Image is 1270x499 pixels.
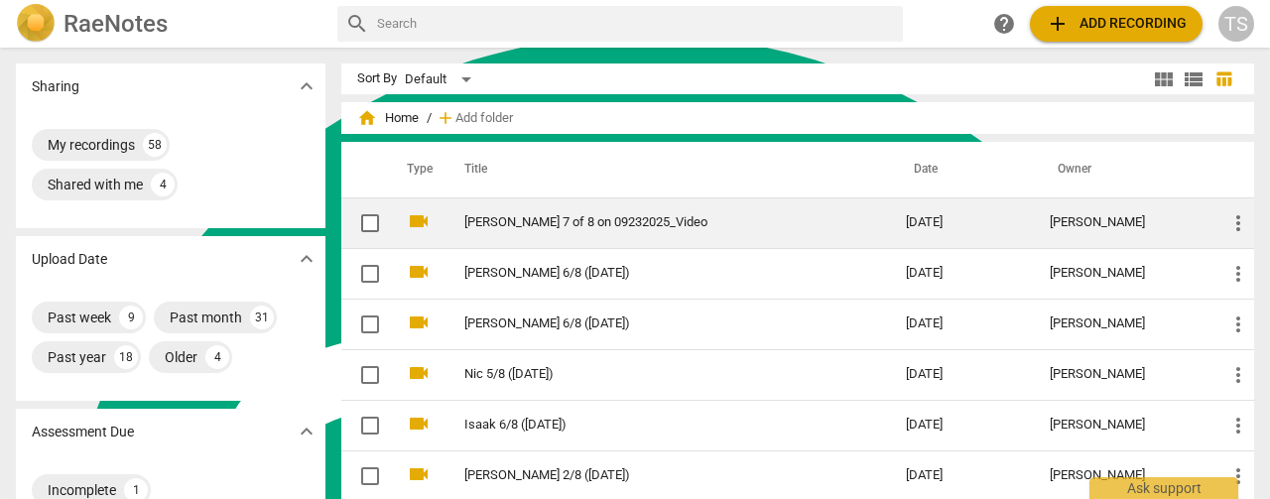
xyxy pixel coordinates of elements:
[407,361,431,385] span: videocam
[1226,363,1250,387] span: more_vert
[464,418,834,433] a: Isaak 6/8 ([DATE])
[1226,312,1250,336] span: more_vert
[32,76,79,97] p: Sharing
[292,244,321,274] button: Show more
[48,347,106,367] div: Past year
[1218,6,1254,42] button: TS
[1030,6,1203,42] button: Upload
[143,133,167,157] div: 58
[357,108,377,128] span: home
[295,420,318,443] span: expand_more
[48,135,135,155] div: My recordings
[405,63,478,95] div: Default
[407,260,431,284] span: videocam
[63,10,168,38] h2: RaeNotes
[1226,262,1250,286] span: more_vert
[119,306,143,329] div: 9
[407,412,431,436] span: videocam
[151,173,175,196] div: 4
[1226,211,1250,235] span: more_vert
[464,367,834,382] a: Nic 5/8 ([DATE])
[48,175,143,194] div: Shared with me
[407,462,431,486] span: videocam
[890,248,1034,299] td: [DATE]
[890,142,1034,197] th: Date
[1050,418,1195,433] div: [PERSON_NAME]
[170,308,242,327] div: Past month
[114,345,138,369] div: 18
[1050,266,1195,281] div: [PERSON_NAME]
[1046,12,1187,36] span: Add recording
[292,71,321,101] button: Show more
[464,215,834,230] a: [PERSON_NAME] 7 of 8 on 09232025_Video
[1089,477,1238,499] div: Ask support
[16,4,321,44] a: LogoRaeNotes
[890,299,1034,349] td: [DATE]
[986,6,1022,42] a: Help
[1182,67,1206,91] span: view_list
[295,247,318,271] span: expand_more
[250,306,274,329] div: 31
[464,468,834,483] a: [PERSON_NAME] 2/8 ([DATE])
[1050,215,1195,230] div: [PERSON_NAME]
[32,249,107,270] p: Upload Date
[1226,414,1250,437] span: more_vert
[295,74,318,98] span: expand_more
[48,308,111,327] div: Past week
[1208,64,1238,94] button: Table view
[464,266,834,281] a: [PERSON_NAME] 6/8 ([DATE])
[205,345,229,369] div: 4
[464,316,834,331] a: [PERSON_NAME] 6/8 ([DATE])
[345,12,369,36] span: search
[1226,464,1250,488] span: more_vert
[407,311,431,334] span: videocam
[455,111,513,126] span: Add folder
[357,71,397,86] div: Sort By
[436,108,455,128] span: add
[427,111,432,126] span: /
[407,209,431,233] span: videocam
[1149,64,1179,94] button: Tile view
[1179,64,1208,94] button: List view
[890,349,1034,400] td: [DATE]
[1214,69,1233,88] span: table_chart
[16,4,56,44] img: Logo
[292,417,321,446] button: Show more
[391,142,441,197] th: Type
[32,422,134,442] p: Assessment Due
[357,108,419,128] span: Home
[1050,468,1195,483] div: [PERSON_NAME]
[1034,142,1210,197] th: Owner
[1152,67,1176,91] span: view_module
[1050,316,1195,331] div: [PERSON_NAME]
[992,12,1016,36] span: help
[441,142,890,197] th: Title
[1050,367,1195,382] div: [PERSON_NAME]
[377,8,895,40] input: Search
[1046,12,1070,36] span: add
[890,197,1034,248] td: [DATE]
[165,347,197,367] div: Older
[890,400,1034,450] td: [DATE]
